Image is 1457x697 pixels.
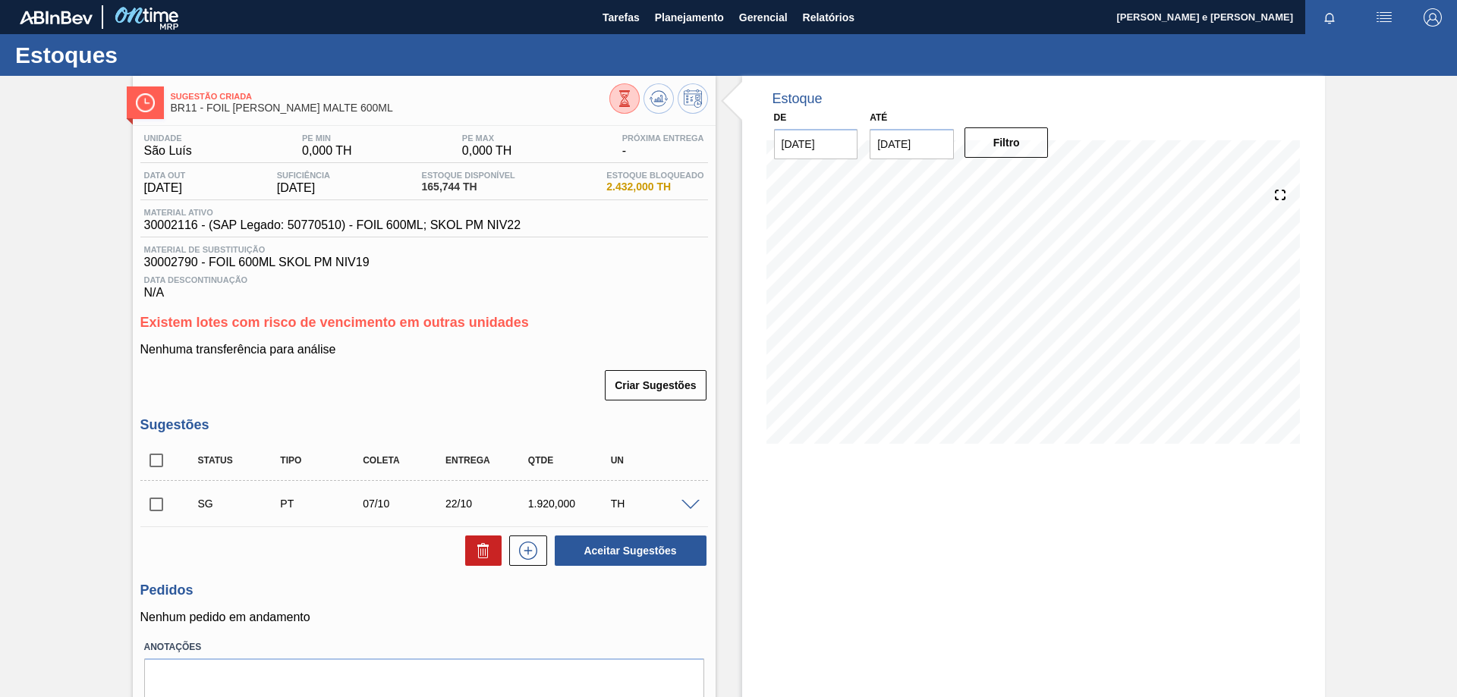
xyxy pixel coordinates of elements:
div: Entrega [442,455,533,466]
span: Estoque Disponível [422,171,515,180]
span: Suficiência [277,171,330,180]
div: - [618,133,708,158]
img: TNhmsLtSVTkK8tSr43FrP2fwEKptu5GPRR3wAAAABJRU5ErkJggg== [20,11,93,24]
div: Aceitar Sugestões [547,534,708,567]
span: 2.432,000 TH [606,181,703,193]
span: Relatórios [803,8,854,27]
span: 30002790 - FOIL 600ML SKOL PM NIV19 [144,256,704,269]
span: 0,000 TH [302,144,352,158]
div: UN [607,455,699,466]
span: BR11 - FOIL SK PURO MALTE 600ML [171,102,609,114]
button: Visão Geral dos Estoques [609,83,640,114]
div: Status [194,455,286,466]
span: Existem lotes com risco de vencimento em outras unidades [140,315,529,330]
div: N/A [140,269,708,300]
div: Criar Sugestões [606,369,707,402]
span: 0,000 TH [462,144,512,158]
button: Atualizar Gráfico [644,83,674,114]
label: Anotações [144,636,704,658]
p: Nenhum pedido em andamento [140,611,708,624]
h1: Estoques [15,46,285,64]
div: Tipo [276,455,368,466]
span: Gerencial [739,8,788,27]
span: PE MAX [462,133,512,143]
button: Programar Estoque [678,83,708,114]
img: userActions [1375,8,1393,27]
div: TH [607,498,699,510]
label: De [774,112,787,123]
span: Próxima Entrega [622,133,704,143]
span: [DATE] [144,181,186,195]
div: Excluir Sugestões [458,535,502,566]
div: Qtde [524,455,616,466]
span: Unidade [144,133,192,143]
div: Pedido de Transferência [276,498,368,510]
img: Ícone [136,93,155,112]
div: 1.920,000 [524,498,616,510]
div: Coleta [359,455,451,466]
span: Estoque Bloqueado [606,171,703,180]
h3: Pedidos [140,582,708,598]
span: Planejamento [655,8,724,27]
span: [DATE] [277,181,330,195]
div: 07/10/2025 [359,498,451,510]
span: 30002116 - (SAP Legado: 50770510) - FOIL 600ML; SKOL PM NIV22 [144,218,521,232]
span: 165,744 TH [422,181,515,193]
p: Nenhuma transferência para análise [140,343,708,356]
div: Estoque [773,91,823,107]
span: São Luís [144,144,192,158]
div: 22/10/2025 [442,498,533,510]
button: Criar Sugestões [605,370,706,400]
img: Logout [1424,8,1442,27]
button: Aceitar Sugestões [555,535,706,566]
span: Tarefas [603,8,640,27]
span: Data out [144,171,186,180]
span: Sugestão Criada [171,92,609,101]
button: Filtro [965,127,1049,158]
span: Material ativo [144,208,521,217]
label: Até [870,112,887,123]
input: dd/mm/yyyy [774,129,858,159]
input: dd/mm/yyyy [870,129,954,159]
div: Sugestão Criada [194,498,286,510]
h3: Sugestões [140,417,708,433]
span: PE MIN [302,133,352,143]
span: Material de Substituição [144,245,704,254]
button: Notificações [1305,7,1354,28]
span: Data Descontinuação [144,275,704,284]
div: Nova sugestão [502,535,547,566]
